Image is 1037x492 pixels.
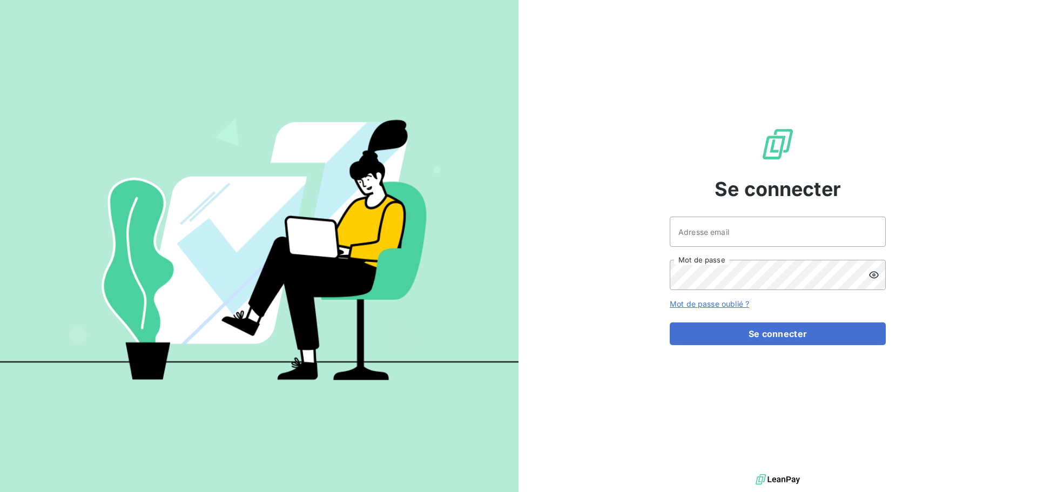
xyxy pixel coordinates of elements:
input: placeholder [670,217,886,247]
img: logo [756,471,800,488]
span: Se connecter [715,174,841,204]
img: Logo LeanPay [760,127,795,161]
a: Mot de passe oublié ? [670,299,749,308]
button: Se connecter [670,322,886,345]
